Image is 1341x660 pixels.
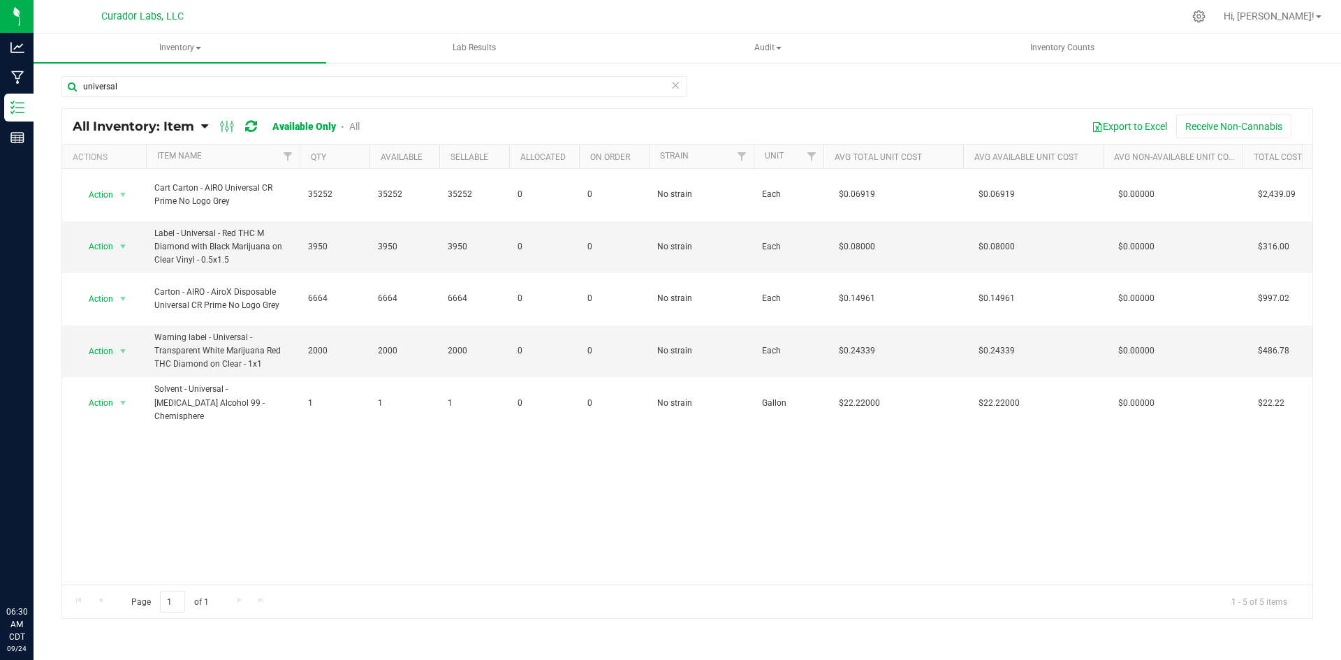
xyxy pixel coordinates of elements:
span: No strain [657,397,745,410]
span: 0 [587,240,640,254]
span: $22.22000 [972,393,1027,413]
span: $0.08000 [972,237,1022,257]
span: $0.06919 [972,184,1022,205]
span: 2000 [378,344,431,358]
span: Action [76,393,114,413]
a: All [349,121,360,132]
span: $0.14961 [972,288,1022,309]
span: $997.02 [1251,288,1296,309]
span: Clear [670,76,680,94]
span: 6664 [308,292,361,305]
inline-svg: Manufacturing [10,71,24,85]
input: Search Item Name, Retail Display Name, SKU, Part Number... [61,76,687,97]
p: 06:30 AM CDT [6,606,27,643]
span: $0.00000 [1111,237,1162,257]
span: 6664 [448,292,501,305]
span: Action [76,289,114,309]
span: $0.14961 [832,288,882,309]
span: $316.00 [1251,237,1296,257]
a: Total Cost [1254,152,1302,162]
span: 1 - 5 of 5 items [1220,591,1298,612]
a: Allocated [520,152,566,162]
a: Filter [731,145,754,168]
span: 0 [518,188,571,201]
a: Strain [660,151,689,161]
a: Qty [311,152,326,162]
span: Carton - AIRO - AiroX Disposable Universal CR Prime No Logo Grey [154,286,291,312]
a: Avg Total Unit Cost [835,152,922,162]
span: No strain [657,292,745,305]
span: $0.06919 [832,184,882,205]
a: On Order [590,152,630,162]
span: $486.78 [1251,341,1296,361]
span: 1 [448,397,501,410]
span: No strain [657,240,745,254]
a: Audit [622,34,914,63]
span: Each [762,292,815,305]
span: Cart Carton - AIRO Universal CR Prime No Logo Grey [154,182,291,208]
span: select [115,393,132,413]
button: Receive Non-Cannabis [1176,115,1291,138]
span: Page of 1 [119,591,220,613]
span: 0 [518,344,571,358]
span: Warning label - Universal - Transparent White Marijuana Red THC Diamond on Clear - 1x1 [154,331,291,372]
span: Hi, [PERSON_NAME]! [1224,10,1314,22]
span: select [115,185,132,205]
a: Sellable [450,152,488,162]
span: 3950 [308,240,361,254]
iframe: Resource center unread badge [41,546,58,563]
span: No strain [657,188,745,201]
span: 0 [518,240,571,254]
span: 0 [587,188,640,201]
span: Audit [622,34,914,62]
span: 0 [518,292,571,305]
span: 0 [587,292,640,305]
inline-svg: Reports [10,131,24,145]
span: $0.00000 [1111,288,1162,309]
a: Filter [277,145,300,168]
inline-svg: Inventory [10,101,24,115]
span: 0 [518,397,571,410]
span: 0 [587,397,640,410]
span: Lab Results [434,42,515,54]
span: 6664 [378,292,431,305]
a: Available Only [272,121,336,132]
span: Action [76,342,114,361]
span: Label - Universal - Red THC M Diamond with Black Marijuana on Clear Vinyl - 0.5x1.5 [154,227,291,267]
span: 1 [308,397,361,410]
span: Gallon [762,397,815,410]
span: Each [762,188,815,201]
a: All Inventory: Item [73,119,201,134]
span: $0.00000 [1111,184,1162,205]
span: $22.22 [1251,393,1291,413]
span: $0.24339 [972,341,1022,361]
span: Action [76,237,114,256]
span: $2,439.09 [1251,184,1303,205]
a: Lab Results [328,34,620,63]
a: Inventory [34,34,326,63]
span: $22.22000 [832,393,887,413]
span: $0.00000 [1111,393,1162,413]
p: 09/24 [6,643,27,654]
span: 2000 [448,344,501,358]
span: 1 [378,397,431,410]
span: 3950 [448,240,501,254]
span: All Inventory: Item [73,119,194,134]
span: Action [76,185,114,205]
span: $0.08000 [832,237,882,257]
span: 35252 [308,188,361,201]
a: Avg Non-Available Unit Cost [1114,152,1238,162]
span: Each [762,240,815,254]
span: 35252 [378,188,431,201]
a: Filter [800,145,823,168]
span: select [115,289,132,309]
span: 2000 [308,344,361,358]
a: Avg Available Unit Cost [974,152,1078,162]
span: 0 [587,344,640,358]
span: Solvent - Universal - [MEDICAL_DATA] Alcohol 99 - Chemisphere [154,383,291,423]
a: Unit [765,151,784,161]
span: 35252 [448,188,501,201]
button: Export to Excel [1083,115,1176,138]
a: Item Name [157,151,202,161]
